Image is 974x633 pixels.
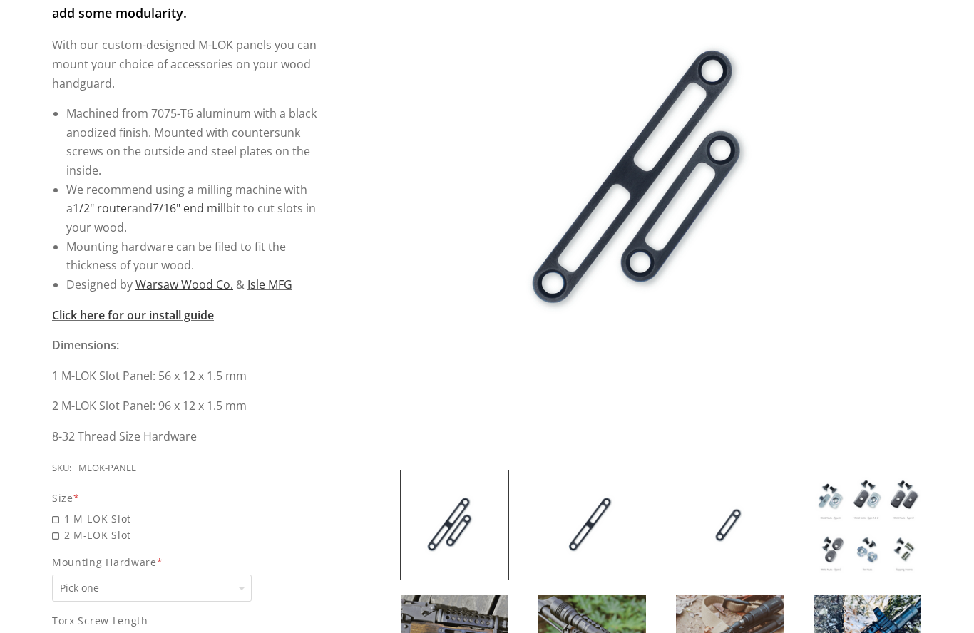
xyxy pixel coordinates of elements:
[52,527,325,543] span: 2 M-LOK Slot
[52,554,325,570] span: Mounting Hardware
[52,427,325,446] p: 8-32 Thread Size Hardware
[52,396,325,416] p: 2 M-LOK Slot Panel: 96 x 12 x 1.5 mm
[52,307,214,323] a: Click here for our install guide
[538,470,646,580] img: DIY M-LOK Panel Inserts
[66,180,325,237] li: We recommend using a milling machine with a and bit to cut slots in your wood.
[52,366,325,386] p: 1 M-LOK Slot Panel: 56 x 12 x 1.5 mm
[135,277,233,292] a: Warsaw Wood Co.
[52,612,325,629] span: Torx Screw Length
[52,37,317,91] span: With our custom-designed M-LOK panels you can mount your choice of accessories on your wood handg...
[73,200,132,216] a: 1/2" router
[52,490,325,506] div: Size
[814,470,921,580] img: DIY M-LOK Panel Inserts
[52,575,252,602] select: Mounting Hardware*
[676,470,784,580] img: DIY M-LOK Panel Inserts
[153,200,226,216] a: 7/16" end mill
[66,275,325,294] li: Designed by &
[66,237,325,275] li: Mounting hardware can be filed to fit the thickness of your wood.
[401,470,508,580] img: DIY M-LOK Panel Inserts
[52,337,119,353] strong: Dimensions:
[66,104,325,180] li: Machined from 7075-T6 aluminum with a black anodized finish. Mounted with countersunk screws on t...
[78,460,136,476] div: MLOK-PANEL
[52,510,325,527] span: 1 M-LOK Slot
[52,460,71,476] div: SKU:
[247,277,292,292] a: Isle MFG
